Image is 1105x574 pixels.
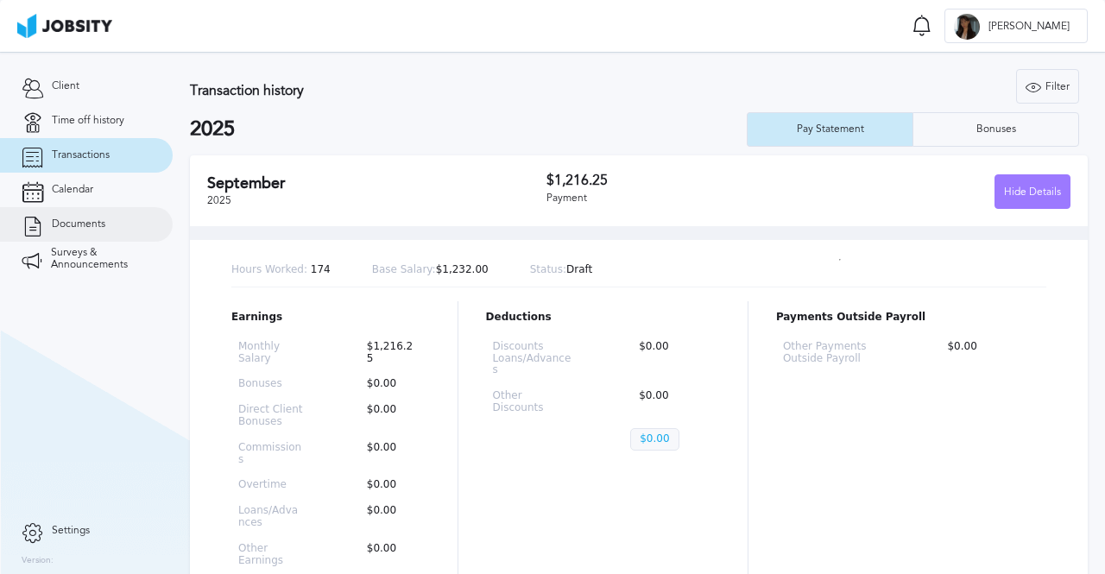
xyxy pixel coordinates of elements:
p: Direct Client Bonuses [238,404,303,428]
p: Other Payments Outside Payroll [783,341,884,365]
p: Payments Outside Payroll [776,312,1046,324]
p: Monthly Salary [238,341,303,365]
p: 174 [231,264,331,276]
p: $0.00 [358,543,423,567]
div: Pay Statement [788,123,873,136]
p: Deductions [486,312,720,324]
button: Bonuses [912,112,1079,147]
button: B[PERSON_NAME] [944,9,1088,43]
p: Draft [530,264,593,276]
button: Filter [1016,69,1079,104]
span: Calendar [52,184,93,196]
p: Commissions [238,442,303,466]
button: Pay Statement [747,112,912,147]
img: ab4bad089aa723f57921c736e9817d99.png [17,14,112,38]
p: $0.00 [358,479,423,491]
p: Discounts Loans/Advances [493,341,576,376]
h3: Transaction history [190,83,675,98]
p: Other Earnings [238,543,303,567]
p: Earnings [231,312,430,324]
h2: 2025 [190,117,747,142]
p: $0.00 [630,428,679,451]
p: Overtime [238,479,303,491]
div: Hide Details [995,175,1070,210]
span: Base Salary: [372,263,436,275]
button: Hide Details [994,174,1070,209]
p: $1,232.00 [372,264,489,276]
h2: September [207,174,546,192]
p: $0.00 [630,390,713,414]
span: Hours Worked: [231,263,307,275]
div: Bonuses [968,123,1025,136]
p: $1,216.25 [358,341,423,365]
p: $0.00 [358,404,423,428]
span: Surveys & Announcements [51,247,151,271]
p: Other Discounts [493,390,576,414]
p: $0.00 [358,378,423,390]
span: 2025 [207,194,231,206]
span: Status: [530,263,566,275]
p: $0.00 [630,341,713,376]
div: B [954,14,980,40]
label: Version: [22,556,54,566]
div: Payment [546,192,808,205]
span: Time off history [52,115,124,127]
h3: $1,216.25 [546,173,808,188]
span: [PERSON_NAME] [980,21,1078,33]
p: $0.00 [358,442,423,466]
p: Bonuses [238,378,303,390]
span: Settings [52,525,90,537]
div: Filter [1017,70,1078,104]
span: Client [52,80,79,92]
p: $0.00 [358,505,423,529]
span: Documents [52,218,105,230]
p: Loans/Advances [238,505,303,529]
p: $0.00 [938,341,1039,365]
span: Transactions [52,149,110,161]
